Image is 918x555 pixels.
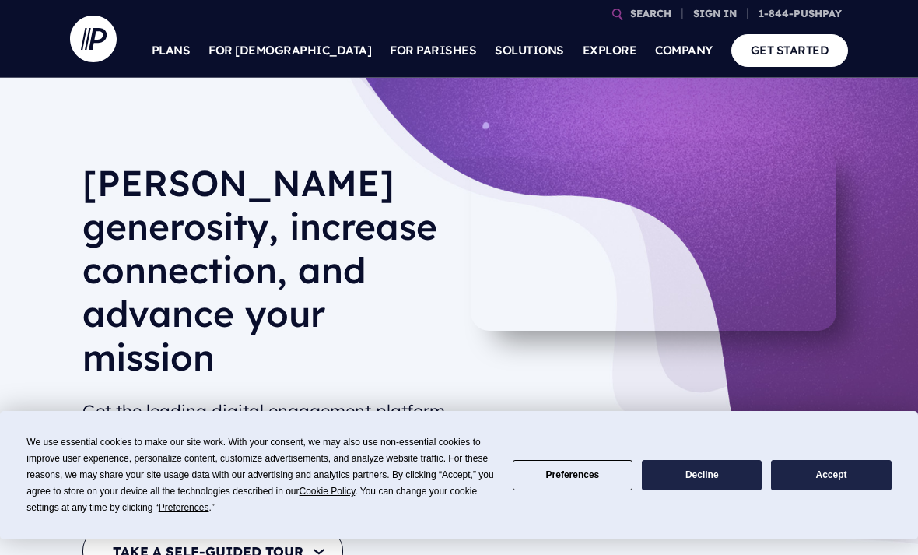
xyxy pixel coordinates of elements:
h2: Get the leading digital engagement platform for [DEMOGRAPHIC_DATA] and parishes. [82,393,447,454]
a: COMPANY [655,23,713,78]
a: FOR [DEMOGRAPHIC_DATA] [208,23,371,78]
span: Preferences [159,502,209,513]
a: GET STARTED [731,34,849,66]
span: Cookie Policy [300,486,356,497]
button: Preferences [513,460,632,490]
div: We use essential cookies to make our site work. With your consent, we may also use non-essential ... [26,434,493,516]
button: Decline [642,460,762,490]
button: Accept [771,460,891,490]
a: EXPLORE [583,23,637,78]
h1: [PERSON_NAME] generosity, increase connection, and advance your mission [82,161,447,392]
a: SOLUTIONS [495,23,564,78]
a: PLANS [152,23,191,78]
a: FOR PARISHES [390,23,476,78]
